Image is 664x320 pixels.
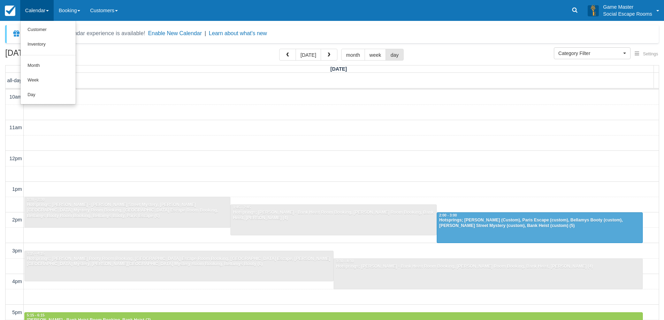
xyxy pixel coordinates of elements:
button: month [341,49,365,61]
h2: [DATE] [5,49,93,62]
p: Social Escape Rooms [603,10,652,17]
div: A new Booking Calendar experience is available! [23,29,145,38]
a: Learn about what's new [209,30,267,36]
span: Category Filter [558,50,621,57]
a: Day [21,88,76,102]
a: 1:30 - 2:30Hotsprings; [PERSON_NAME] - [PERSON_NAME] Street Mystery, [PERSON_NAME][GEOGRAPHIC_DAT... [24,197,230,227]
a: 1:45 - 2:45Hotsprings; [PERSON_NAME] - Bank Heist Room Booking, [PERSON_NAME] Room Booking, Bank ... [230,204,437,235]
span: Settings [643,52,658,56]
span: 1:45 - 2:45 [233,205,251,209]
p: Game Master [603,3,652,10]
ul: Calendar [20,21,76,104]
a: Month [21,58,76,73]
span: all-day [7,78,22,83]
span: 11am [9,125,22,130]
span: 4pm [12,279,22,284]
span: 5:15 - 6:15 [27,313,45,317]
span: 3pm [12,248,22,253]
button: Category Filter [554,47,631,59]
button: [DATE] [296,49,321,61]
span: [DATE] [330,66,347,72]
a: 3:15 - 4:15Hotsprings; [PERSON_NAME] Booty Room Booking, [GEOGRAPHIC_DATA] Escape Room Booking, [... [24,251,334,281]
button: Enable New Calendar [148,30,202,37]
span: 12pm [9,156,22,161]
a: 2:00 - 3:00Hotsprings; [PERSON_NAME] (Custom), Paris Escape (custom), Bellamys Booty (custom), [P... [437,212,643,243]
button: week [365,49,386,61]
span: 3:30 - 4:30 [336,259,354,263]
div: Hotsprings; [PERSON_NAME] - Bank Heist Room Booking, [PERSON_NAME] Room Booking, Bank Heist, [PER... [232,210,435,221]
span: 1pm [12,186,22,192]
span: 10am [9,94,22,100]
img: checkfront-main-nav-mini-logo.png [5,6,15,16]
span: 3:15 - 4:15 [27,252,45,256]
div: Hotsprings; [PERSON_NAME] - Bank Heist Room Booking, [PERSON_NAME] Room Booking, Bank Heist, [PER... [336,264,641,270]
a: 3:30 - 4:30Hotsprings; [PERSON_NAME] - Bank Heist Room Booking, [PERSON_NAME] Room Booking, Bank ... [334,258,643,289]
span: | [205,30,206,36]
a: Inventory [21,37,76,52]
button: day [386,49,403,61]
span: 2pm [12,217,22,223]
a: Week [21,73,76,88]
div: Hotsprings; [PERSON_NAME] - [PERSON_NAME] Street Mystery, [PERSON_NAME][GEOGRAPHIC_DATA] Mystery ... [26,202,228,219]
div: Hotsprings; [PERSON_NAME] (Custom), Paris Escape (custom), Bellamys Booty (custom), [PERSON_NAME]... [439,218,641,229]
button: Settings [631,49,662,59]
span: 1:30 - 2:30 [27,198,45,202]
span: 5pm [12,310,22,315]
a: Customer [21,23,76,37]
div: Hotsprings; [PERSON_NAME] Booty Room Booking, [GEOGRAPHIC_DATA] Escape Room Booking, [GEOGRAPHIC_... [26,256,331,267]
img: A3 [588,5,599,16]
span: 2:00 - 3:00 [439,213,457,217]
